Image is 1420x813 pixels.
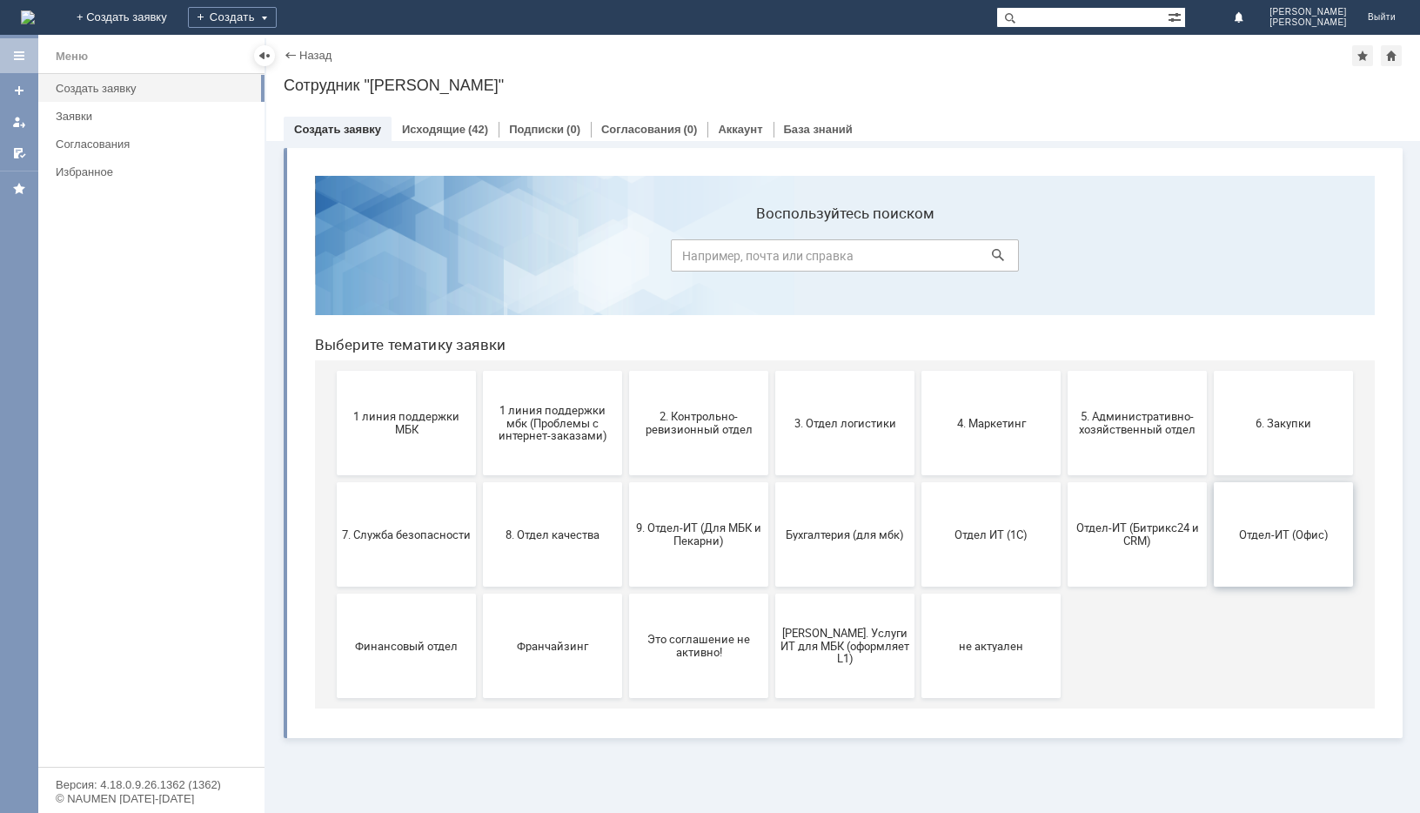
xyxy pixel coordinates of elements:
a: Согласования [601,123,681,136]
button: Это соглашение не активно! [328,432,467,536]
button: 5. Административно-хозяйственный отдел [767,209,906,313]
span: Отдел-ИТ (Битрикс24 и CRM) [772,359,901,386]
a: База знаний [784,123,853,136]
a: Мои согласования [5,139,33,167]
div: Скрыть меню [254,45,275,66]
span: 3. Отдел логистики [479,254,608,267]
button: 2. Контрольно-ревизионный отдел [328,209,467,313]
div: Версия: 4.18.0.9.26.1362 (1362) [56,779,247,790]
span: 4. Маркетинг [626,254,754,267]
span: 8. Отдел качества [187,366,316,379]
button: 8. Отдел качества [182,320,321,425]
div: Согласования [56,138,254,151]
a: Создать заявку [294,123,381,136]
a: Создать заявку [5,77,33,104]
span: Отдел-ИТ (Офис) [918,366,1047,379]
span: [PERSON_NAME] [1269,17,1347,28]
a: Назад [299,49,332,62]
span: не актуален [626,477,754,490]
span: 1 линия поддержки мбк (Проблемы с интернет-заказами) [187,241,316,280]
span: 6. Закупки [918,254,1047,267]
span: 5. Административно-хозяйственный отдел [772,248,901,274]
div: Сотрудник "[PERSON_NAME]" [284,77,1403,94]
a: Мои заявки [5,108,33,136]
div: Меню [56,46,88,67]
span: 1 линия поддержки МБК [41,248,170,274]
div: (0) [566,123,580,136]
button: не актуален [620,432,760,536]
button: 7. Служба безопасности [36,320,175,425]
button: [PERSON_NAME]. Услуги ИТ для МБК (оформляет L1) [474,432,613,536]
a: Согласования [49,131,261,158]
button: 1 линия поддержки мбк (Проблемы с интернет-заказами) [182,209,321,313]
a: Подписки [509,123,564,136]
button: Франчайзинг [182,432,321,536]
button: Отдел ИТ (1С) [620,320,760,425]
span: Это соглашение не активно! [333,471,462,497]
div: Заявки [56,110,254,123]
button: 9. Отдел-ИТ (Для МБК и Пекарни) [328,320,467,425]
div: Добавить в избранное [1352,45,1373,66]
a: Создать заявку [49,75,261,102]
span: Отдел ИТ (1С) [626,366,754,379]
span: 9. Отдел-ИТ (Для МБК и Пекарни) [333,359,462,386]
span: 7. Служба безопасности [41,366,170,379]
button: Финансовый отдел [36,432,175,536]
a: Аккаунт [718,123,762,136]
button: Отдел-ИТ (Офис) [913,320,1052,425]
div: Создать заявку [56,82,254,95]
div: © NAUMEN [DATE]-[DATE] [56,793,247,804]
span: [PERSON_NAME] [1269,7,1347,17]
label: Воспользуйтесь поиском [370,43,718,60]
header: Выберите тематику заявки [14,174,1074,191]
button: 1 линия поддержки МБК [36,209,175,313]
button: Бухгалтерия (для мбк) [474,320,613,425]
div: (0) [684,123,698,136]
div: (42) [468,123,488,136]
span: [PERSON_NAME]. Услуги ИТ для МБК (оформляет L1) [479,464,608,503]
a: Исходящие [402,123,466,136]
span: Франчайзинг [187,477,316,490]
button: 6. Закупки [913,209,1052,313]
div: Сделать домашней страницей [1381,45,1402,66]
span: Финансовый отдел [41,477,170,490]
a: Перейти на домашнюю страницу [21,10,35,24]
div: Создать [188,7,277,28]
img: logo [21,10,35,24]
button: 3. Отдел логистики [474,209,613,313]
div: Избранное [56,165,235,178]
input: Например, почта или справка [370,77,718,110]
span: 2. Контрольно-ревизионный отдел [333,248,462,274]
a: Заявки [49,103,261,130]
button: Отдел-ИТ (Битрикс24 и CRM) [767,320,906,425]
span: Бухгалтерия (для мбк) [479,366,608,379]
span: Расширенный поиск [1168,8,1185,24]
button: 4. Маркетинг [620,209,760,313]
